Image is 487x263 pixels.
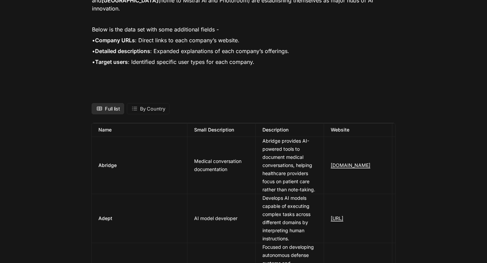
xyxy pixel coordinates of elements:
p: Medical conversation documentation [194,157,249,173]
div: Small Description [194,126,249,134]
strong: Company URLs [95,37,135,44]
a: Abridge [98,161,180,169]
a: [URL] [331,215,343,221]
div: Website [331,126,385,134]
div: Description [262,126,317,134]
p: Develops AI models capable of executing complex tasks across different domains by interpreting hu... [262,194,317,243]
a: [DOMAIN_NAME] [331,162,370,168]
strong: Detailed descriptions [95,48,150,54]
p: • : Identified specific user types for each company. [91,57,396,68]
strong: Target users [95,58,128,65]
p: Full list [105,104,120,113]
p: By Country [140,104,165,113]
p: Below is the data set with some additional fields - [91,24,396,35]
p: • : Expanded explanations of each company’s offerings. [91,46,396,57]
p: AI model developer [194,214,249,222]
a: Adept [98,214,180,222]
div: Name [98,126,180,134]
p: Abridge provides AI-powered tools to document medical conversations, helping healthcare providers... [262,137,317,194]
p: • : Direct links to each company’s website. [91,35,396,46]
